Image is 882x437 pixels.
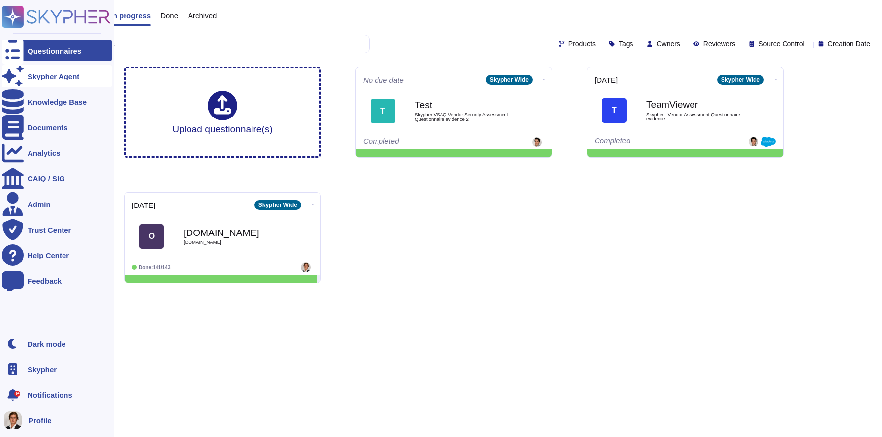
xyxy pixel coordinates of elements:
div: CAIQ / SIG [28,175,65,182]
span: Profile [29,417,52,424]
span: Skypher VSAQ Vendor Security Assessment Questionnaire evidence 2 [415,112,513,121]
div: Feedback [28,277,62,285]
div: Admin [28,201,51,208]
span: Products [568,40,596,47]
div: Trust Center [28,226,71,233]
img: Created from Salesforce [761,137,776,147]
div: Help Center [28,252,69,259]
span: In progress [110,12,151,19]
div: Skypher Wide [486,75,533,85]
b: [DOMAIN_NAME] [184,228,282,237]
span: Skypher - Vendor Assessment Questionnaire - evidence [646,112,745,121]
span: Reviewers [703,40,735,47]
span: No due date [363,76,404,84]
img: user [749,137,758,146]
span: Done: 141/143 [139,265,171,270]
button: user [2,409,29,431]
div: T [602,98,627,123]
a: Skypher Agent [2,65,112,87]
span: Owners [657,40,680,47]
a: Knowledge Base [2,91,112,113]
a: Questionnaires [2,40,112,61]
b: TeamViewer [646,100,745,109]
div: Skypher Wide [717,75,764,85]
div: Completed [595,137,715,147]
div: Dark mode [28,340,66,348]
span: Archived [188,12,217,19]
div: O [139,224,164,249]
div: Documents [28,124,68,131]
span: [DOMAIN_NAME] [184,240,282,245]
div: Upload questionnaire(s) [172,91,273,134]
img: user [4,411,22,429]
div: Completed [363,137,484,147]
div: Skypher Agent [28,73,79,80]
img: user [532,137,542,147]
a: Feedback [2,270,112,291]
span: Notifications [28,391,72,399]
a: CAIQ / SIG [2,168,112,189]
a: Help Center [2,244,112,266]
a: Admin [2,193,112,215]
span: Creation Date [828,40,870,47]
span: Done [160,12,178,19]
div: Knowledge Base [28,98,87,106]
a: Documents [2,117,112,138]
span: [DATE] [595,76,618,84]
span: Source Control [758,40,804,47]
b: Test [415,100,513,110]
div: T [371,99,395,123]
div: 9+ [14,391,20,397]
input: Search by keywords [39,35,369,53]
span: Skypher [28,366,57,373]
span: Tags [619,40,633,47]
span: [DATE] [132,202,155,209]
div: Questionnaires [28,47,81,55]
a: Analytics [2,142,112,164]
div: Skypher Wide [254,200,301,210]
img: user [301,262,311,272]
a: Trust Center [2,219,112,240]
div: Analytics [28,149,61,157]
